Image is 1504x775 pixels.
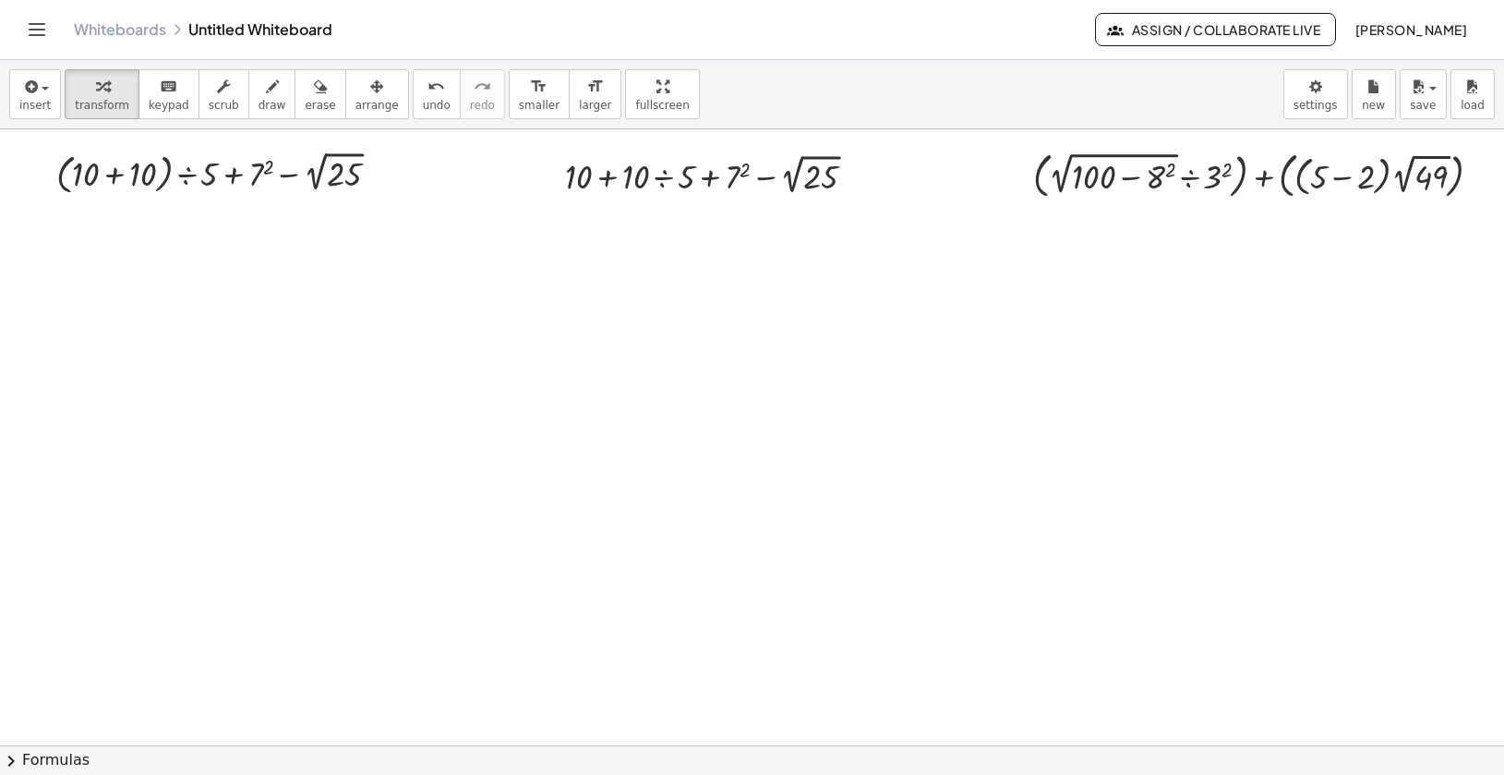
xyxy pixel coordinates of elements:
[160,76,177,98] i: keyboard
[635,99,689,112] span: fullscreen
[530,76,547,98] i: format_size
[345,69,409,119] button: arrange
[519,99,559,112] span: smaller
[1293,99,1338,112] span: settings
[209,99,239,112] span: scrub
[579,99,611,112] span: larger
[460,69,505,119] button: redoredo
[355,99,399,112] span: arrange
[1400,69,1447,119] button: save
[1362,99,1385,112] span: new
[1283,69,1348,119] button: settings
[1450,69,1495,119] button: load
[470,99,495,112] span: redo
[1095,13,1336,46] button: Assign / Collaborate Live
[1352,69,1396,119] button: new
[625,69,699,119] button: fullscreen
[199,69,249,119] button: scrub
[1410,99,1436,112] span: save
[1461,99,1485,112] span: load
[149,99,189,112] span: keypad
[22,15,52,44] button: Toggle navigation
[413,69,461,119] button: undoundo
[509,69,570,119] button: format_sizesmaller
[1340,13,1482,46] button: [PERSON_NAME]
[65,69,139,119] button: transform
[19,99,51,112] span: insert
[1111,21,1320,38] span: Assign / Collaborate Live
[295,69,345,119] button: erase
[427,76,445,98] i: undo
[474,76,491,98] i: redo
[259,99,286,112] span: draw
[138,69,199,119] button: keyboardkeypad
[248,69,296,119] button: draw
[305,99,335,112] span: erase
[75,99,129,112] span: transform
[1354,21,1467,38] span: [PERSON_NAME]
[569,69,621,119] button: format_sizelarger
[423,99,451,112] span: undo
[74,20,166,39] a: Whiteboards
[586,76,604,98] i: format_size
[9,69,61,119] button: insert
